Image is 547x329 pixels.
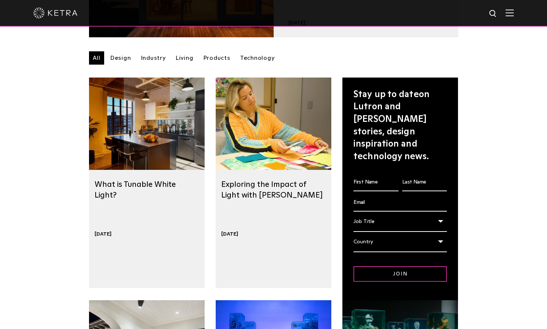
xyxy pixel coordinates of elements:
[199,51,234,65] a: Products
[506,9,514,16] img: Hamburger%20Nav.svg
[172,51,197,65] a: Living
[89,51,104,65] a: All
[33,7,78,18] img: ketra-logo-2019-white
[353,194,447,212] input: Email
[353,90,430,161] span: on Lutron and [PERSON_NAME] stories, design inspiration and technology news.
[353,215,447,232] div: Job Title
[221,231,238,237] div: [DATE]
[353,174,399,191] input: First Name
[402,174,447,191] input: Last Name
[216,78,331,170] img: Designers-Resource-v02_Moment1-1.jpg
[353,89,447,163] div: Stay up to date
[221,181,323,199] a: Exploring the Impact of Light with [PERSON_NAME]
[489,9,498,18] img: search icon
[353,266,447,282] input: Join
[95,231,112,237] div: [DATE]
[137,51,170,65] a: Industry
[353,235,447,252] div: Country
[106,51,135,65] a: Design
[236,51,278,65] a: Technology
[95,181,176,199] a: What is Tunable White Light?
